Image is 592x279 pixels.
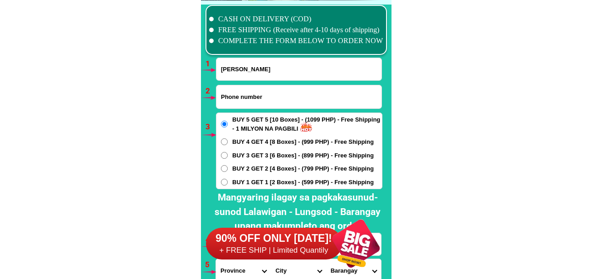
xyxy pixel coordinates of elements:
span: BUY 5 GET 5 [10 Boxes] - (1099 PHP) - Free Shipping - 1 MILYON NA PAGBILI [232,115,382,133]
input: BUY 2 GET 2 [4 Boxes] - (799 PHP) - Free Shipping [221,165,228,172]
input: BUY 3 GET 3 [6 Boxes] - (899 PHP) - Free Shipping [221,152,228,159]
li: CASH ON DELIVERY (COD) [209,14,383,24]
input: BUY 1 GET 1 [2 Boxes] - (599 PHP) - Free Shipping [221,179,228,186]
h6: 5 [205,259,215,271]
li: FREE SHIPPING (Receive after 4-10 days of shipping) [209,24,383,35]
input: BUY 5 GET 5 [10 Boxes] - (1099 PHP) - Free Shipping - 1 MILYON NA PAGBILI [221,121,228,127]
li: COMPLETE THE FORM BELOW TO ORDER NOW [209,35,383,46]
input: BUY 4 GET 4 [8 Boxes] - (999 PHP) - Free Shipping [221,138,228,145]
h6: 1 [205,58,216,70]
input: Input phone_number [216,85,382,108]
h6: 3 [205,121,216,133]
span: BUY 2 GET 2 [4 Boxes] - (799 PHP) - Free Shipping [232,164,374,173]
span: BUY 1 GET 1 [2 Boxes] - (599 PHP) - Free Shipping [232,178,374,187]
input: Input full_name [216,58,382,80]
h6: 2 [205,85,216,97]
h6: 90% OFF ONLY [DATE]! [206,232,342,245]
h6: 4 [205,234,216,246]
span: BUY 3 GET 3 [6 Boxes] - (899 PHP) - Free Shipping [232,151,374,160]
h6: + FREE SHIP | Limited Quantily [206,245,342,255]
h2: Mangyaring ilagay sa pagkakasunud-sunod Lalawigan - Lungsod - Barangay upang makumpleto ang order [208,191,387,234]
span: BUY 4 GET 4 [8 Boxes] - (999 PHP) - Free Shipping [232,137,374,147]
